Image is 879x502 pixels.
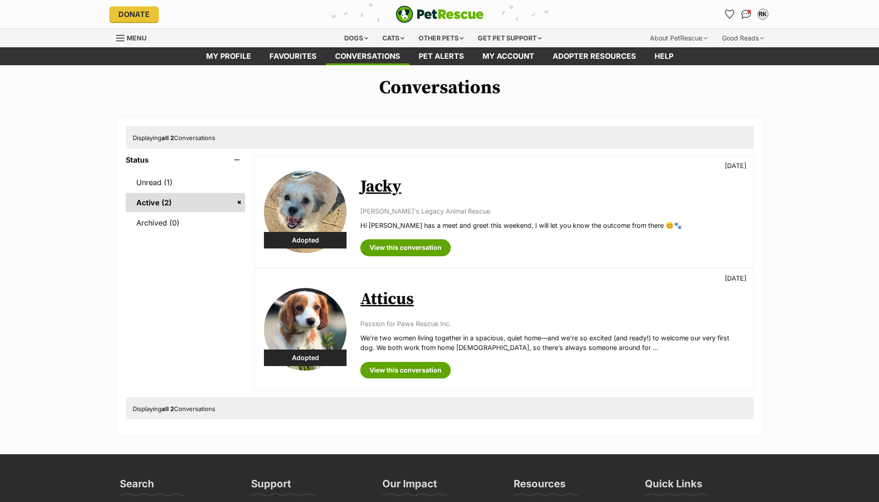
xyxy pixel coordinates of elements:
span: Menu [127,34,146,42]
a: My account [473,47,543,65]
span: Displaying Conversations [133,405,215,412]
p: We’re two women living together in a spacious, quiet home—and we’re so excited (and ready!) to we... [360,333,744,353]
a: Atticus [360,289,414,310]
span: Displaying Conversations [133,134,215,141]
div: Adopted [264,232,347,248]
a: Adopter resources [543,47,645,65]
img: logo-e224e6f780fb5917bec1dbf3a21bbac754714ae5b6737aabdf751b685950b380.svg [396,6,484,23]
img: Atticus [264,288,347,371]
h3: Support [251,477,291,496]
a: Jacky [360,176,401,197]
a: Archived (0) [126,213,246,232]
p: Passion for Paws Rescue Inc. [360,319,744,328]
header: Status [126,156,246,164]
div: Cats [376,29,411,47]
div: About PetRescue [644,29,714,47]
a: Help [645,47,683,65]
div: Good Reads [716,29,770,47]
p: [PERSON_NAME]'s Legacy Animal Rescue [360,206,744,216]
a: View this conversation [360,362,451,378]
a: View this conversation [360,239,451,256]
p: [DATE] [725,161,746,170]
ul: Account quick links [722,7,770,22]
a: PetRescue [396,6,484,23]
a: Menu [116,29,153,45]
a: My profile [197,47,260,65]
div: Adopted [264,350,347,366]
p: [DATE] [725,273,746,283]
button: My account [756,7,770,22]
img: Jacky [264,170,347,253]
a: Active (2) [126,193,246,212]
strong: all 2 [162,134,174,141]
a: Favourites [722,7,737,22]
div: RK [758,10,767,19]
img: chat-41dd97257d64d25036548639549fe6c8038ab92f7586957e7f3b1b290dea8141.svg [741,10,751,19]
a: Conversations [739,7,754,22]
h3: Our Impact [382,477,437,496]
div: Other pets [412,29,470,47]
a: Unread (1) [126,173,246,192]
h3: Search [120,477,154,496]
a: conversations [326,47,409,65]
h3: Quick Links [645,477,702,496]
div: Get pet support [471,29,548,47]
p: Hi [PERSON_NAME] has a meet and greet this weekend, I will let you know the outcome from there 😊🐾 [360,220,744,230]
a: Favourites [260,47,326,65]
a: Donate [109,6,159,22]
h3: Resources [514,477,565,496]
div: Dogs [338,29,375,47]
strong: all 2 [162,405,174,412]
a: Pet alerts [409,47,473,65]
